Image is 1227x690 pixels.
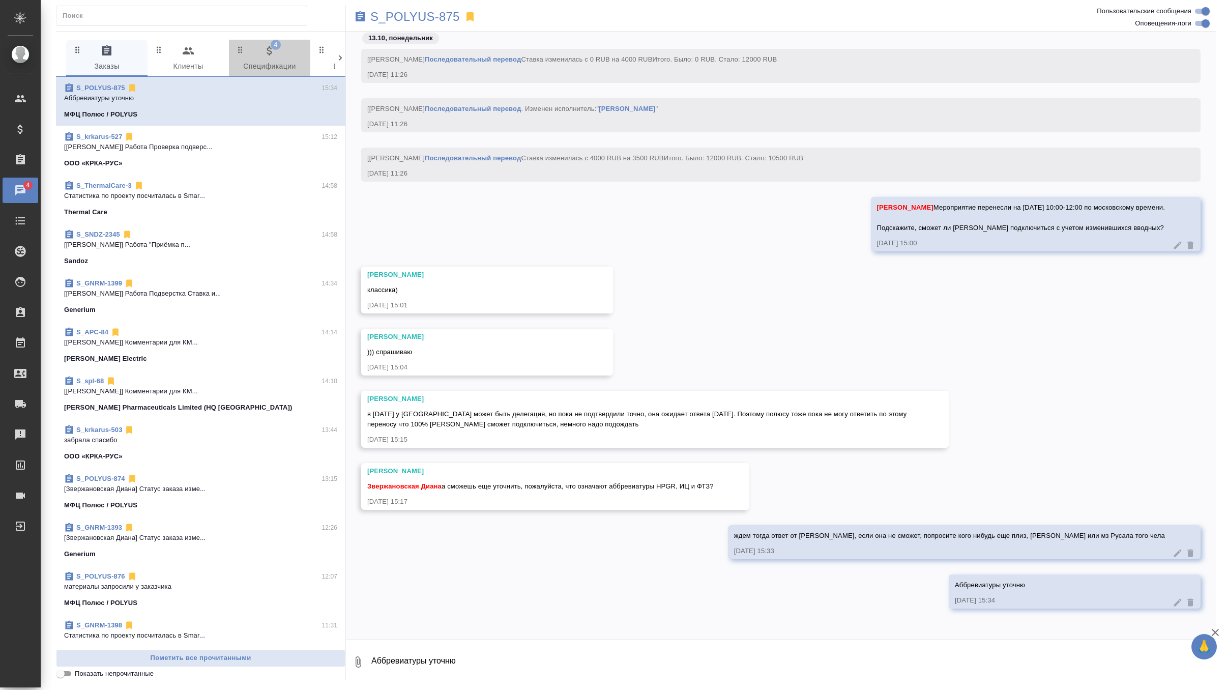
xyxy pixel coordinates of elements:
[367,497,714,507] div: [DATE] 15:17
[64,435,337,445] p: забрала спасибо
[367,55,777,63] span: [[PERSON_NAME] Ставка изменилась с 0 RUB на 4000 RUB
[322,523,337,533] p: 12:26
[734,546,1165,556] div: [DATE] 15:33
[367,286,398,294] span: классика)
[76,84,125,92] a: S_POLYUS-875
[122,229,132,240] svg: Отписаться
[75,669,154,679] span: Показать непрочитанные
[76,133,122,140] a: S_krkarus-527
[127,83,137,93] svg: Отписаться
[322,278,337,289] p: 14:34
[124,425,134,435] svg: Отписаться
[1191,634,1217,659] button: 🙏
[76,377,104,385] a: S_spl-68
[367,435,913,445] div: [DATE] 15:15
[76,621,122,629] a: S_GNRM-1398
[64,598,137,608] p: МФЦ Полюс / POLYUS
[64,240,337,250] p: [[PERSON_NAME]] Работа "Приёмка п...
[367,70,1165,80] div: [DATE] 11:26
[322,571,337,582] p: 12:07
[367,300,577,310] div: [DATE] 15:01
[235,45,304,73] span: Спецификации
[127,571,137,582] svg: Отписаться
[322,474,337,484] p: 13:15
[367,482,714,490] span: а сможешь еще уточнить, пожалуйста, что означают аббревиатуры HPGR, ИЦ и ФТЗ?
[652,55,777,63] span: Итого. Было: 0 RUB. Стало: 12000 RUB
[664,154,803,162] span: Итого. Было: 12000 RUB. Стало: 10500 RUB
[317,45,327,54] svg: Зажми и перетащи, чтобы поменять порядок вкладок
[127,474,137,484] svg: Отписаться
[154,45,223,73] span: Клиенты
[76,231,120,238] a: S_SNDZ-2345
[236,45,245,54] svg: Зажми и перетащи, чтобы поменять порядок вкладок
[76,572,125,580] a: S_POLYUS-876
[370,12,460,22] a: S_POLYUS-875
[64,158,123,168] p: ООО «КРКА-РУС»
[367,394,913,404] div: [PERSON_NAME]
[56,321,345,370] div: S_APC-8414:14[[PERSON_NAME]] Комментарии для КМ...[PERSON_NAME] Electric
[56,77,345,126] div: S_POLYUS-87515:34Аббревиатуры уточнюМФЦ Полюс / POLYUS
[734,532,1165,539] span: ждем тогда ответ от [PERSON_NAME], если она не сможет, попросите кого нибудь еще плиз, [PERSON_NA...
[56,419,345,468] div: S_krkarus-50313:44забрала спасибоООО «КРКА-РУС»
[64,451,123,462] p: ООО «КРКА-РУС»
[63,9,307,23] input: Поиск
[367,348,412,356] span: ))) спрашиваю
[64,582,337,592] p: материалы запросили у заказчика
[56,649,345,667] button: Пометить все прочитанными
[322,620,337,630] p: 11:31
[367,466,714,476] div: [PERSON_NAME]
[20,180,36,190] span: 4
[322,83,337,93] p: 15:34
[1097,6,1191,16] span: Пользовательские сообщения
[64,484,337,494] p: [Звержановская Диана] Статус заказа изме...
[64,191,337,201] p: Cтатистика по проекту посчиталась в Smar...
[56,175,345,223] div: S_ThermalCare-314:58Cтатистика по проекту посчиталась в Smar...Thermal Care
[3,178,38,203] a: 4
[367,168,1165,179] div: [DATE] 11:26
[322,181,337,191] p: 14:58
[56,614,345,663] div: S_GNRM-139811:31Cтатистика по проекту посчиталась в Smar...Generium
[110,327,121,337] svg: Отписаться
[124,620,134,630] svg: Отписаться
[599,105,655,112] a: [PERSON_NAME]
[124,523,134,533] svg: Отписаться
[64,500,137,510] p: МФЦ Полюс / POLYUS
[955,595,1165,606] div: [DATE] 15:34
[367,482,442,490] span: Звержановская Диана
[76,279,122,287] a: S_GNRM-1399
[62,652,340,664] span: Пометить все прочитанными
[76,524,122,531] a: S_GNRM-1393
[877,204,1165,232] span: Мероприятие перенесли на [DATE] 10:00-12:00 по московскому времени. Подскажите, сможет ли [PERSON...
[367,154,803,162] span: [[PERSON_NAME] Ставка изменилась с 4000 RUB на 3500 RUB
[56,126,345,175] div: S_krkarus-52715:12[[PERSON_NAME]] Работа Проверка подверс...ООО «КРКА-РУС»
[64,256,88,266] p: Sandoz
[154,45,164,54] svg: Зажми и перетащи, чтобы поменять порядок вкладок
[877,238,1165,248] div: [DATE] 15:00
[76,475,125,482] a: S_POLYUS-874
[64,533,337,543] p: [Звержановская Диана] Статус заказа изме...
[64,354,147,364] p: [PERSON_NAME] Electric
[72,45,141,73] span: Заказы
[64,305,96,315] p: Generium
[322,132,337,142] p: 15:12
[316,45,386,73] span: Входящие
[64,142,337,152] p: [[PERSON_NAME]] Работа Проверка подверс...
[56,468,345,516] div: S_POLYUS-87413:15[Звержановская Диана] Статус заказа изме...МФЦ Полюс / POLYUS
[367,119,1165,129] div: [DATE] 11:26
[322,425,337,435] p: 13:44
[56,223,345,272] div: S_SNDZ-234514:58[[PERSON_NAME]] Работа "Приёмка п...Sandoz
[64,337,337,348] p: [[PERSON_NAME]] Комментарии для КМ...
[271,40,281,50] span: 4
[425,154,521,162] a: Последовательный перевод
[367,332,577,342] div: [PERSON_NAME]
[56,516,345,565] div: S_GNRM-139312:26[Звержановская Диана] Статус заказа изме...Generium
[877,204,933,211] span: [PERSON_NAME]
[124,278,134,289] svg: Отписаться
[64,207,107,217] p: Thermal Care
[596,105,658,112] span: " "
[124,132,134,142] svg: Отписаться
[367,105,658,112] span: [[PERSON_NAME] . Изменен исполнитель:
[955,581,1025,589] span: Аббревиатуры уточню
[367,270,577,280] div: [PERSON_NAME]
